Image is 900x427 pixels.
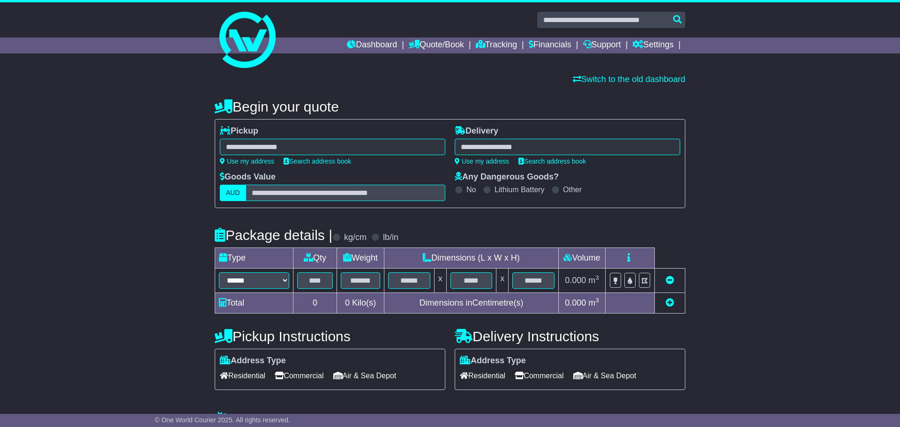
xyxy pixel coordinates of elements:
a: Financials [529,37,571,53]
span: Residential [220,368,265,383]
h4: Begin your quote [215,99,685,114]
a: Support [583,37,621,53]
span: 0.000 [565,276,586,285]
a: Search address book [518,157,586,165]
label: Address Type [460,356,526,366]
span: © One World Courier 2025. All rights reserved. [155,416,290,424]
td: Type [215,248,293,269]
span: m [588,298,599,307]
label: Delivery [455,126,498,136]
a: Dashboard [347,37,397,53]
a: Quote/Book [409,37,464,53]
sup: 3 [595,297,599,304]
td: Volume [558,248,605,269]
td: 0 [293,293,337,314]
label: No [466,185,476,194]
span: 0 [345,298,350,307]
label: Lithium Battery [495,185,545,194]
a: Remove this item [666,276,674,285]
h4: Package details | [215,227,332,243]
td: Kilo(s) [337,293,384,314]
span: Residential [460,368,505,383]
label: lb/in [383,232,398,243]
label: Any Dangerous Goods? [455,172,559,182]
a: Settings [632,37,674,53]
td: Qty [293,248,337,269]
label: Goods Value [220,172,276,182]
a: Search address book [284,157,351,165]
a: Use my address [455,157,509,165]
span: 0.000 [565,298,586,307]
a: Tracking [476,37,517,53]
td: Dimensions in Centimetre(s) [384,293,558,314]
h4: Delivery Instructions [455,329,685,344]
td: x [434,269,446,293]
td: Dimensions (L x W x H) [384,248,558,269]
span: m [588,276,599,285]
a: Switch to the old dashboard [573,75,685,84]
span: Commercial [275,368,323,383]
label: Pickup [220,126,258,136]
td: Weight [337,248,384,269]
h4: Warranty & Insurance [215,411,685,427]
span: Commercial [515,368,563,383]
label: Other [563,185,582,194]
label: AUD [220,185,246,201]
sup: 3 [595,274,599,281]
td: Total [215,293,293,314]
span: Air & Sea Depot [573,368,637,383]
label: kg/cm [344,232,367,243]
a: Use my address [220,157,274,165]
a: Add new item [666,298,674,307]
label: Address Type [220,356,286,366]
span: Air & Sea Depot [333,368,397,383]
h4: Pickup Instructions [215,329,445,344]
td: x [496,269,509,293]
